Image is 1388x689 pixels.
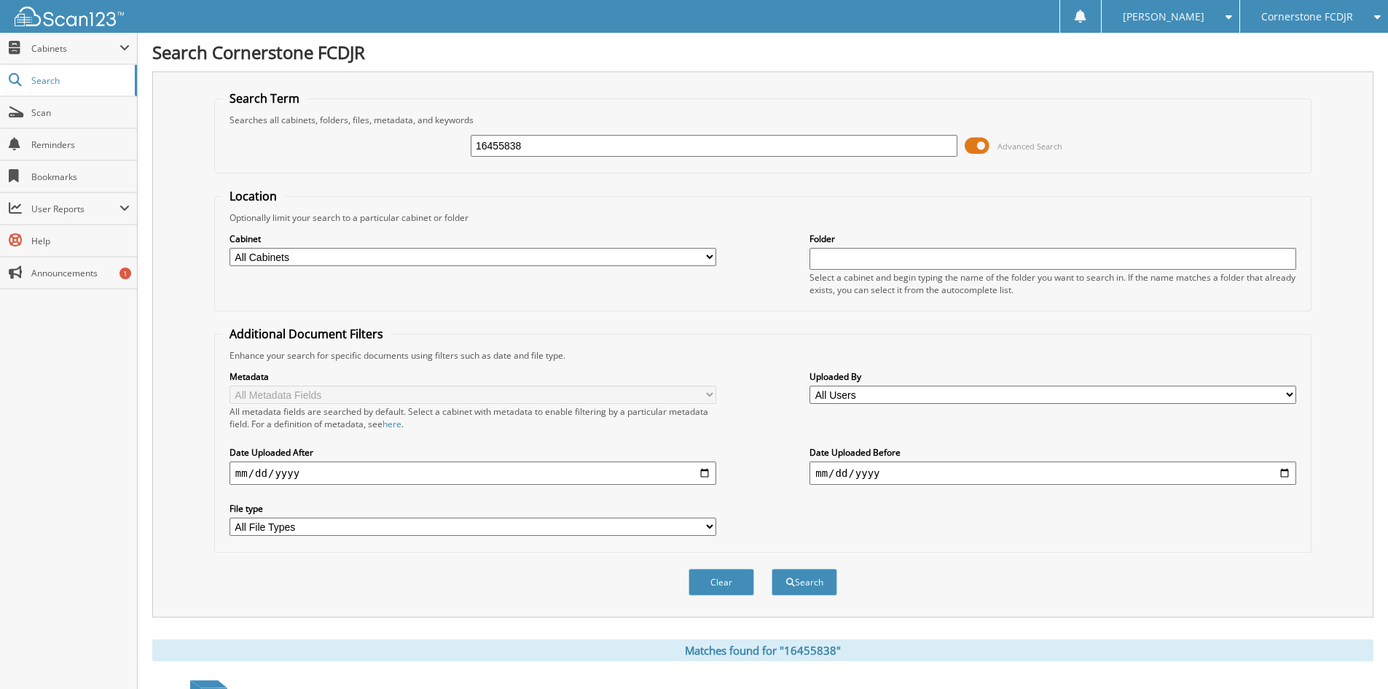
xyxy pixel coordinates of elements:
[119,268,131,279] div: 1
[809,370,1296,383] label: Uploaded By
[230,502,716,515] label: File type
[31,235,130,247] span: Help
[222,349,1303,362] div: Enhance your search for specific documents using filters such as date and file type.
[809,271,1296,296] div: Select a cabinet and begin typing the name of the folder you want to search in. If the name match...
[222,211,1303,224] div: Optionally limit your search to a particular cabinet or folder
[772,569,837,596] button: Search
[1261,12,1353,21] span: Cornerstone FCDJR
[997,141,1062,152] span: Advanced Search
[809,233,1296,245] label: Folder
[809,446,1296,459] label: Date Uploaded Before
[152,40,1373,64] h1: Search Cornerstone FCDJR
[222,90,307,106] legend: Search Term
[809,462,1296,485] input: end
[31,171,130,183] span: Bookmarks
[230,405,716,430] div: All metadata fields are searched by default. Select a cabinet with metadata to enable filtering b...
[222,114,1303,126] div: Searches all cabinets, folders, files, metadata, and keywords
[31,42,119,55] span: Cabinets
[15,7,124,26] img: scan123-logo-white.svg
[31,139,130,151] span: Reminders
[31,74,128,87] span: Search
[152,639,1373,661] div: Matches found for "16455838"
[31,203,119,215] span: User Reports
[689,569,754,596] button: Clear
[230,370,716,383] label: Metadata
[31,267,130,279] span: Announcements
[230,462,716,485] input: start
[230,446,716,459] label: Date Uploaded After
[31,106,130,119] span: Scan
[222,188,284,204] legend: Location
[222,326,391,342] legend: Additional Document Filters
[383,418,401,430] a: here
[1123,12,1204,21] span: [PERSON_NAME]
[230,233,716,245] label: Cabinet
